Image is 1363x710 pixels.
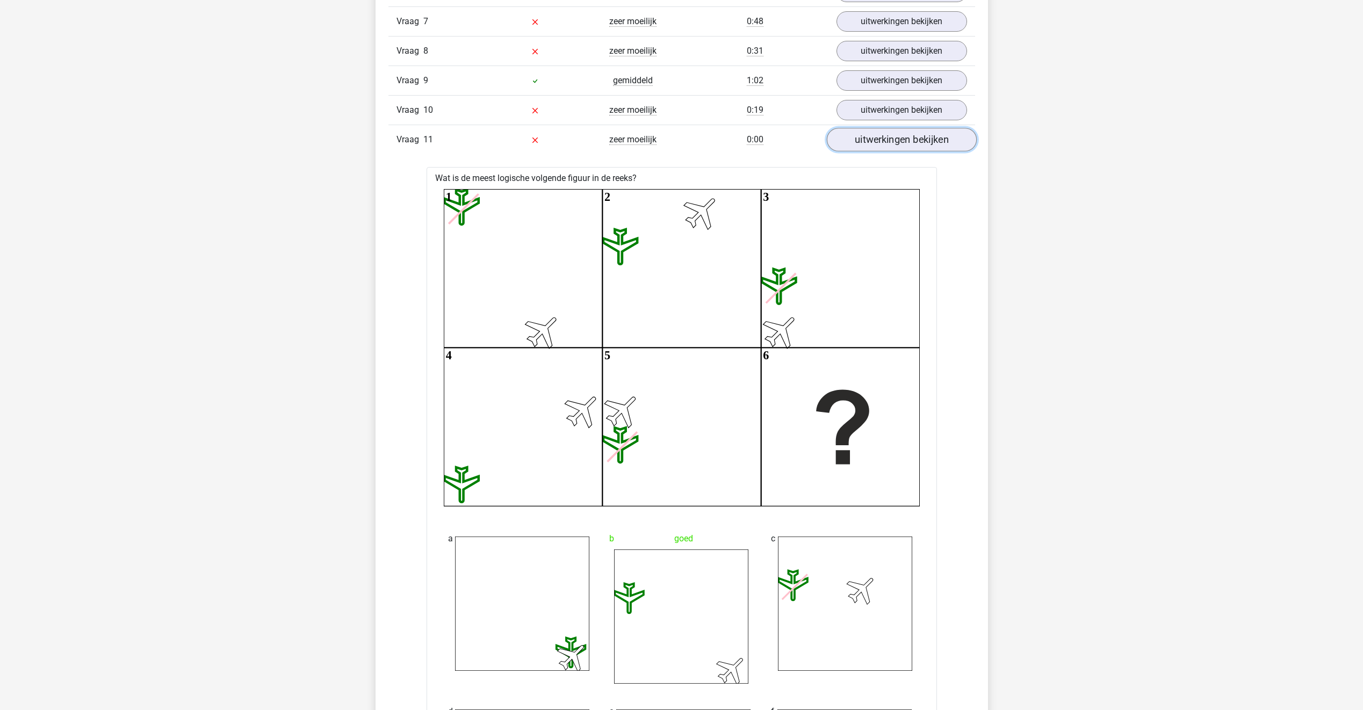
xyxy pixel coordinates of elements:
[826,128,976,152] a: uitwerkingen bekijken
[445,191,451,204] text: 1
[609,528,754,549] div: goed
[836,70,967,91] a: uitwerkingen bekijken
[448,528,453,549] span: a
[604,191,610,204] text: 2
[396,104,423,117] span: Vraag
[604,349,610,363] text: 5
[836,100,967,120] a: uitwerkingen bekijken
[609,134,657,145] span: zeer moeilijk
[747,16,763,27] span: 0:48
[609,16,657,27] span: zeer moeilijk
[613,75,653,86] span: gemiddeld
[423,46,428,56] span: 8
[423,16,428,26] span: 7
[747,46,763,56] span: 0:31
[747,105,763,115] span: 0:19
[396,74,423,87] span: Vraag
[609,105,657,115] span: zeer moeilijk
[609,528,614,549] span: b
[423,105,433,115] span: 10
[445,349,451,363] text: 4
[423,75,428,85] span: 9
[747,134,763,145] span: 0:00
[396,15,423,28] span: Vraag
[836,41,967,61] a: uitwerkingen bekijken
[423,134,433,144] span: 11
[771,528,775,549] span: c
[609,46,657,56] span: zeer moeilijk
[747,75,763,86] span: 1:02
[396,45,423,57] span: Vraag
[396,133,423,146] span: Vraag
[763,191,769,204] text: 3
[836,11,967,32] a: uitwerkingen bekijken
[763,349,769,363] text: 6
